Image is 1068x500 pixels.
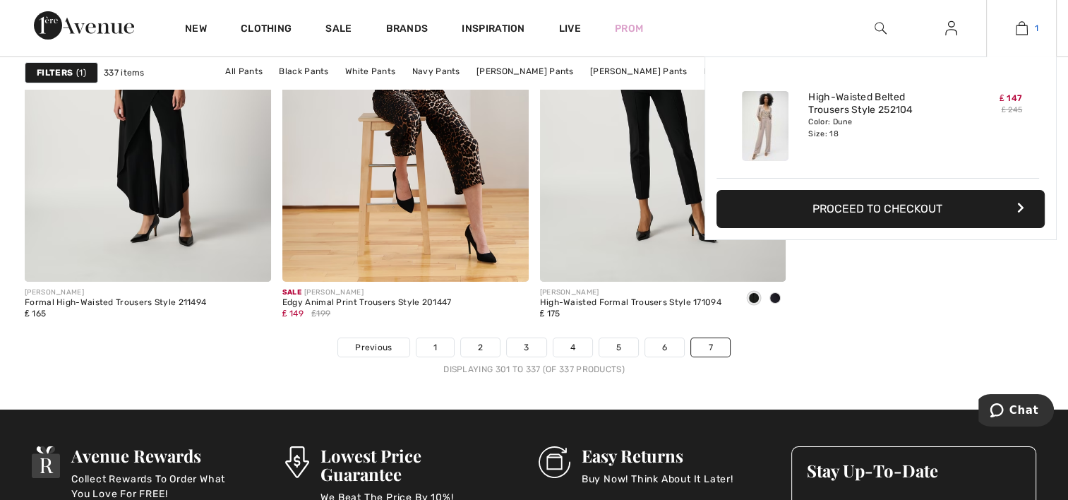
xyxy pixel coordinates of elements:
div: Edgy Animal Print Trousers Style 201447 [282,298,452,308]
a: [PERSON_NAME] Pants [469,62,581,81]
a: 4 [553,338,592,357]
a: [PERSON_NAME] Pants [583,62,695,81]
span: ₤ 147 [1000,93,1022,103]
a: Prom [615,21,643,36]
div: High-Waisted Formal Trousers Style 171094 [540,298,721,308]
button: Proceed to Checkout [716,190,1045,228]
strong: Filters [37,66,73,79]
a: Navy Pants [405,62,467,81]
a: High-Waisted Belted Trousers Style 252104 [808,91,947,117]
a: 1 [416,338,454,357]
a: Pull on Pants [697,62,766,81]
div: Color: Dune Size: 18 [808,117,947,139]
a: Clothing [241,23,292,37]
span: Sale [282,288,301,297]
div: [PERSON_NAME] [540,287,721,298]
a: Live [559,21,581,36]
iframe: Opens a widget where you can chat to one of our agents [978,394,1054,429]
a: Previous [338,338,409,357]
div: [PERSON_NAME] [282,287,452,298]
a: White Pants [338,62,402,81]
img: Easy Returns [539,446,570,478]
h3: Lowest Price Guarantee [320,446,497,483]
a: Sale [325,23,352,37]
a: 5 [599,338,638,357]
p: Buy Now! Think About It Later! [582,472,733,500]
s: ₤ 245 [1001,105,1022,114]
nav: Page navigation [25,338,1043,376]
a: 2 [461,338,500,357]
h3: Easy Returns [582,446,733,465]
div: Displaying 301 to 337 (of 337 products) [25,363,1043,376]
span: 1 [1035,22,1038,35]
a: Black Pants [272,62,335,81]
span: ₤ 149 [282,309,304,319]
span: ₤199 [311,307,330,320]
span: 337 items [104,66,145,79]
a: All Pants [218,62,270,81]
a: Sign In [934,20,968,37]
span: ₤ 165 [25,309,46,319]
span: Previous [355,341,392,354]
div: Formal High-Waisted Trousers Style 211494 [25,298,206,308]
img: My Bag [1016,20,1028,37]
span: 1 [76,66,86,79]
span: ₤ 175 [540,309,560,319]
img: My Info [945,20,957,37]
a: 6 [645,338,684,357]
img: Lowest Price Guarantee [285,446,309,478]
a: 3 [507,338,546,357]
p: Collect Rewards To Order What You Love For FREE! [71,472,244,500]
a: 1 [987,20,1056,37]
a: New [185,23,207,37]
img: search the website [875,20,887,37]
span: Inspiration [462,23,524,37]
h3: Avenue Rewards [71,446,244,465]
a: Brands [386,23,428,37]
h3: Stay Up-To-Date [806,461,1021,480]
div: [PERSON_NAME] [25,287,206,298]
img: 1ère Avenue [34,11,134,40]
img: Avenue Rewards [32,446,60,478]
img: High-Waisted Belted Trousers Style 252104 [742,91,788,161]
a: 7 [691,338,729,357]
